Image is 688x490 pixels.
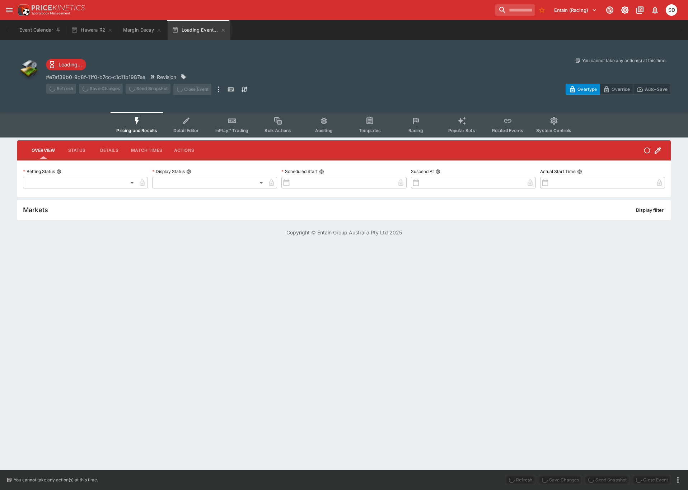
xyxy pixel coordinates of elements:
button: Hawera R2 [67,20,117,40]
button: Override [600,84,633,95]
span: InPlay™ Trading [215,128,248,133]
p: Auto-Save [645,85,668,93]
p: Actual Start Time [540,168,576,174]
button: Loading Event... [168,20,230,40]
input: search [495,4,535,16]
img: PriceKinetics [32,5,85,10]
img: Sportsbook Management [32,12,70,15]
button: Display Status [186,169,191,174]
img: other.png [17,57,40,80]
p: Betting Status [23,168,55,174]
p: Override [612,85,630,93]
button: Overview [26,142,61,159]
button: Suspend At [435,169,440,174]
button: Status [61,142,93,159]
span: Pricing and Results [116,128,157,133]
p: Revision [157,73,176,81]
button: Match Times [125,142,168,159]
span: Auditing [315,128,333,133]
p: You cannot take any action(s) at this time. [582,57,666,64]
button: Overtype [566,84,600,95]
button: Select Tenant [550,4,601,16]
button: Actions [168,142,200,159]
p: Loading... [58,61,82,68]
button: open drawer [3,4,16,17]
button: Toggle light/dark mode [618,4,631,17]
p: Copy To Clipboard [46,73,145,81]
button: No Bookmarks [536,4,548,16]
span: Templates [359,128,381,133]
span: Bulk Actions [265,128,291,133]
span: System Controls [536,128,571,133]
button: Auto-Save [633,84,671,95]
span: Popular Bets [448,128,475,133]
span: Detail Editor [173,128,199,133]
div: Start From [566,84,671,95]
button: Connected to PK [603,4,616,17]
button: Notifications [649,4,661,17]
button: Scheduled Start [319,169,324,174]
h5: Markets [23,206,48,214]
p: You cannot take any action(s) at this time. [14,477,98,483]
button: Actual Start Time [577,169,582,174]
button: Stuart Dibb [664,2,679,18]
div: Stuart Dibb [666,4,677,16]
button: Event Calendar [15,20,65,40]
button: Margin Decay [119,20,166,40]
p: Scheduled Start [281,168,318,174]
button: more [674,476,682,484]
p: Overtype [577,85,597,93]
button: Details [93,142,125,159]
span: Related Events [492,128,523,133]
img: PriceKinetics Logo [16,3,30,17]
button: Documentation [633,4,646,17]
button: Betting Status [56,169,61,174]
div: Event type filters [111,112,577,137]
button: Display filter [632,204,668,216]
p: Display Status [152,168,185,174]
span: Racing [408,128,423,133]
p: Suspend At [411,168,434,174]
button: more [214,84,223,95]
